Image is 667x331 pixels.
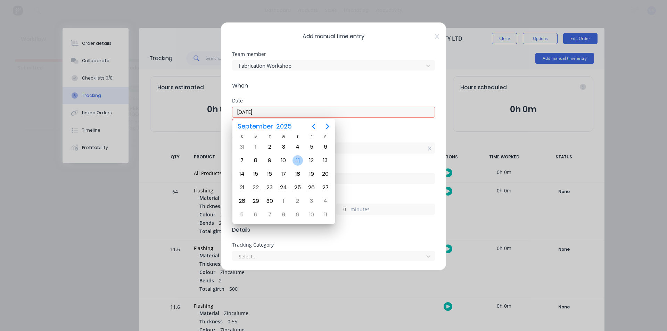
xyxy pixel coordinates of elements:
[232,52,435,57] div: Team member
[237,169,247,179] div: Sunday, September 14, 2025
[232,195,435,200] div: Hours worked
[306,169,317,179] div: Friday, September 19, 2025
[250,142,261,152] div: Monday, September 1, 2025
[305,134,319,140] div: F
[237,155,247,166] div: Sunday, September 7, 2025
[320,182,331,193] div: Saturday, September 27, 2025
[278,155,289,166] div: Wednesday, September 10, 2025
[232,118,435,123] div: Required.
[278,169,289,179] div: Wednesday, September 17, 2025
[233,120,296,133] button: September2025
[264,142,275,152] div: Tuesday, September 2, 2025
[278,196,289,206] div: Wednesday, October 1, 2025
[274,120,293,133] span: 2025
[232,98,435,103] div: Date
[237,209,247,220] div: Sunday, October 5, 2025
[277,134,290,140] div: W
[337,204,349,214] input: 0
[250,196,261,206] div: Monday, September 29, 2025
[250,182,261,193] div: Monday, September 22, 2025
[293,196,303,206] div: Thursday, October 2, 2025
[232,32,435,41] span: Add manual time entry
[306,196,317,206] div: Friday, October 3, 2025
[278,142,289,152] div: Wednesday, September 3, 2025
[320,155,331,166] div: Saturday, September 13, 2025
[351,206,435,214] label: minutes
[264,209,275,220] div: Tuesday, October 7, 2025
[278,182,289,193] div: Wednesday, September 24, 2025
[232,165,435,169] div: Finish time
[264,169,275,179] div: Tuesday, September 16, 2025
[232,82,435,90] span: When
[250,169,261,179] div: Monday, September 15, 2025
[320,142,331,152] div: Saturday, September 6, 2025
[306,182,317,193] div: Friday, September 26, 2025
[306,155,317,166] div: Friday, September 12, 2025
[264,196,275,206] div: Tuesday, September 30, 2025
[278,209,289,220] div: Wednesday, October 8, 2025
[250,155,261,166] div: Monday, September 8, 2025
[306,209,317,220] div: Friday, October 10, 2025
[293,209,303,220] div: Thursday, October 9, 2025
[306,142,317,152] div: Friday, September 5, 2025
[293,155,303,166] div: Today, Thursday, September 11, 2025
[263,134,277,140] div: T
[320,196,331,206] div: Saturday, October 4, 2025
[250,209,261,220] div: Monday, October 6, 2025
[232,134,435,139] div: Start time
[237,142,247,152] div: Sunday, August 31, 2025
[236,120,274,133] span: September
[237,196,247,206] div: Sunday, September 28, 2025
[232,226,435,234] span: Details
[320,169,331,179] div: Saturday, September 20, 2025
[232,242,435,247] div: Tracking Category
[293,142,303,152] div: Thursday, September 4, 2025
[321,119,335,133] button: Next page
[293,169,303,179] div: Thursday, September 18, 2025
[264,182,275,193] div: Tuesday, September 23, 2025
[249,134,263,140] div: M
[235,134,249,140] div: S
[291,134,305,140] div: T
[237,182,247,193] div: Sunday, September 21, 2025
[293,182,303,193] div: Thursday, September 25, 2025
[264,155,275,166] div: Tuesday, September 9, 2025
[320,209,331,220] div: Saturday, October 11, 2025
[319,134,332,140] div: S
[307,119,321,133] button: Previous page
